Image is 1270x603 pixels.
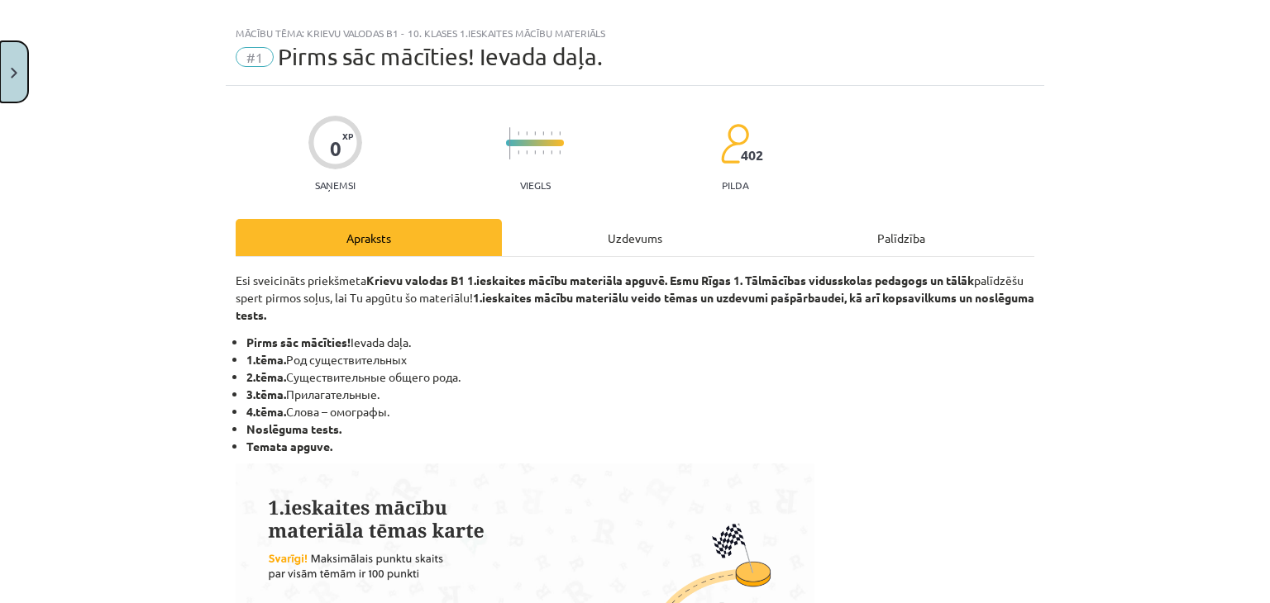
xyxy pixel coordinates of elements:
[278,43,603,70] span: Pirms sāc mācīties! Ievada daļa.
[246,404,286,419] b: 4.tēma.
[502,219,768,256] div: Uzdevums
[551,150,552,154] img: icon-short-line-57e1e144782c952c97e751825c79c345078a6d821885a25fce030b3d8c18986b.svg
[246,334,1034,351] li: Ievada daļa.
[246,352,286,367] b: 1.tēma.
[509,127,511,159] img: icon-long-line-d9ea69661e0d244f92f715978eff75569469978d946b2353a9bb055b3ed8787d.svg
[236,219,502,256] div: Apraksts
[542,150,544,154] img: icon-short-line-57e1e144782c952c97e751825c79c345078a6d821885a25fce030b3d8c18986b.svg
[520,179,551,191] p: Viegls
[246,403,1034,420] li: Слова – омографы.
[559,150,561,154] img: icon-short-line-57e1e144782c952c97e751825c79c345078a6d821885a25fce030b3d8c18986b.svg
[246,368,1034,386] li: Cуществительные общего рода.
[366,273,974,287] strong: Krievu valodas B1 1.ieskaites mācību materiāla apguvē. Esmu Rīgas 1. Tālmācības vidusskolas pedag...
[246,335,351,349] b: Pirms sāc mācīties!
[518,131,519,135] img: icon-short-line-57e1e144782c952c97e751825c79c345078a6d821885a25fce030b3d8c18986b.svg
[246,351,1034,368] li: Род существительных
[526,131,528,135] img: icon-short-line-57e1e144782c952c97e751825c79c345078a6d821885a25fce030b3d8c18986b.svg
[342,131,353,140] span: XP
[542,131,544,135] img: icon-short-line-57e1e144782c952c97e751825c79c345078a6d821885a25fce030b3d8c18986b.svg
[526,150,528,154] img: icon-short-line-57e1e144782c952c97e751825c79c345078a6d821885a25fce030b3d8c18986b.svg
[236,47,274,67] span: #1
[246,421,341,436] b: Noslēguma tests.
[518,150,519,154] img: icon-short-line-57e1e144782c952c97e751825c79c345078a6d821885a25fce030b3d8c18986b.svg
[720,123,749,164] img: students-c634bb4e5e11cddfef0936a35e636f08e4e9abd3cc4e673bd6f9a4125e45ecb1.svg
[330,137,341,160] div: 0
[246,386,1034,403] li: Прилагательные.
[308,179,362,191] p: Saņemsi
[722,179,748,191] p: pilda
[534,150,536,154] img: icon-short-line-57e1e144782c952c97e751825c79c345078a6d821885a25fce030b3d8c18986b.svg
[559,131,561,135] img: icon-short-line-57e1e144782c952c97e751825c79c345078a6d821885a25fce030b3d8c18986b.svg
[534,131,536,135] img: icon-short-line-57e1e144782c952c97e751825c79c345078a6d821885a25fce030b3d8c18986b.svg
[768,219,1034,256] div: Palīdzība
[741,148,763,163] span: 402
[236,272,1034,324] p: Esi sveicināts priekšmeta palīdzēšu spert pirmos soļus, lai Tu apgūtu šo materiālu!
[236,290,1034,322] strong: 1.ieskaites mācību materiālu veido tēmas un uzdevumi pašpārbaudei, kā arī kopsavilkums un noslēgu...
[551,131,552,135] img: icon-short-line-57e1e144782c952c97e751825c79c345078a6d821885a25fce030b3d8c18986b.svg
[246,439,332,453] b: Temata apguve.
[246,387,286,401] b: 3.tēma.
[246,369,286,384] b: 2.tēma.
[236,27,1034,39] div: Mācību tēma: Krievu valodas b1 - 10. klases 1.ieskaites mācību materiāls
[11,68,17,78] img: icon-close-lesson-0947bae3869378f0d4975bcd49f059093ad1ed9edebbc8119c70593378902aed.svg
